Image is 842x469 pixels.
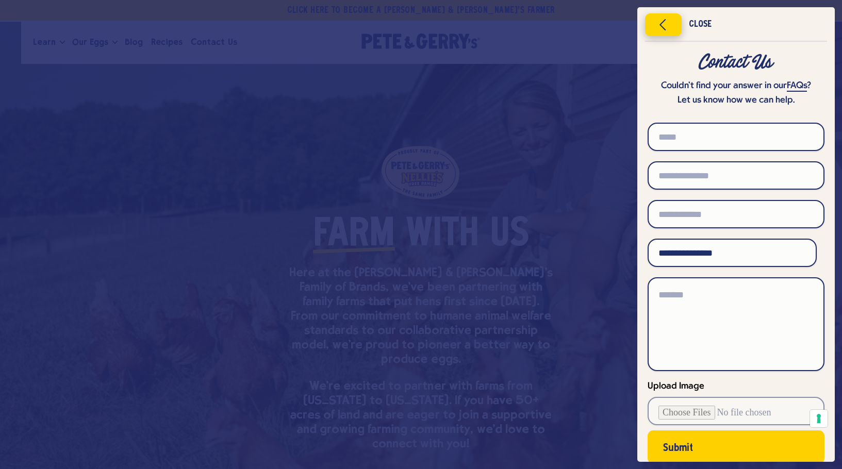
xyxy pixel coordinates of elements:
[663,445,693,452] span: Submit
[645,13,682,36] button: Close menu
[648,79,824,93] p: Couldn’t find your answer in our ?
[648,53,824,72] div: Contact Us
[648,93,824,108] p: Let us know how we can help.
[810,410,828,427] button: Your consent preferences for tracking technologies
[787,81,807,92] a: FAQs
[689,21,712,28] div: Close
[648,430,824,464] button: Submit
[648,381,704,391] span: Upload Image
